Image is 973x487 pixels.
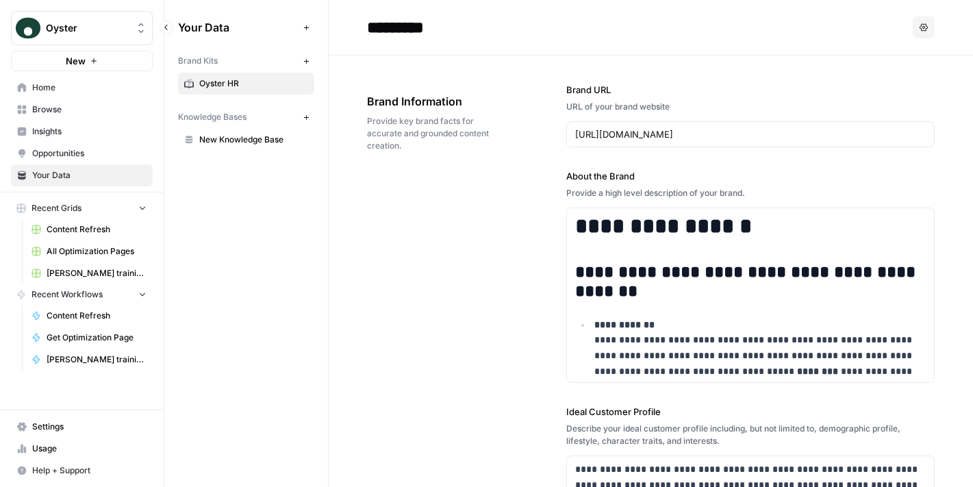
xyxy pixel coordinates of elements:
[32,147,147,160] span: Opportunities
[178,73,314,95] a: Oyster HR
[367,93,490,110] span: Brand Information
[32,421,147,433] span: Settings
[566,423,935,447] div: Describe your ideal customer profile including, but not limited to, demographic profile, lifestyl...
[32,464,147,477] span: Help + Support
[178,111,247,123] span: Knowledge Bases
[31,288,103,301] span: Recent Workflows
[11,164,153,186] a: Your Data
[25,218,153,240] a: Content Refresh
[11,142,153,164] a: Opportunities
[11,284,153,305] button: Recent Workflows
[199,77,308,90] span: Oyster HR
[32,169,147,182] span: Your Data
[25,349,153,371] a: [PERSON_NAME] training test
[25,262,153,284] a: [PERSON_NAME] training test Grid
[32,82,147,94] span: Home
[31,202,81,214] span: Recent Grids
[47,332,147,344] span: Get Optimization Page
[11,77,153,99] a: Home
[16,16,40,40] img: Oyster Logo
[11,99,153,121] a: Browse
[47,353,147,366] span: [PERSON_NAME] training test
[46,21,129,35] span: Oyster
[32,125,147,138] span: Insights
[47,245,147,258] span: All Optimization Pages
[32,442,147,455] span: Usage
[178,129,314,151] a: New Knowledge Base
[566,405,935,419] label: Ideal Customer Profile
[66,54,86,68] span: New
[11,11,153,45] button: Workspace: Oyster
[11,416,153,438] a: Settings
[566,83,935,97] label: Brand URL
[199,134,308,146] span: New Knowledge Base
[47,267,147,279] span: [PERSON_NAME] training test Grid
[25,240,153,262] a: All Optimization Pages
[178,55,218,67] span: Brand Kits
[47,223,147,236] span: Content Refresh
[575,127,926,141] input: www.sundaysoccer.com
[11,198,153,218] button: Recent Grids
[32,103,147,116] span: Browse
[47,310,147,322] span: Content Refresh
[11,51,153,71] button: New
[178,19,298,36] span: Your Data
[11,121,153,142] a: Insights
[566,169,935,183] label: About the Brand
[25,305,153,327] a: Content Refresh
[566,187,935,199] div: Provide a high level description of your brand.
[566,101,935,113] div: URL of your brand website
[11,438,153,460] a: Usage
[25,327,153,349] a: Get Optimization Page
[367,115,490,152] span: Provide key brand facts for accurate and grounded content creation.
[11,460,153,482] button: Help + Support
